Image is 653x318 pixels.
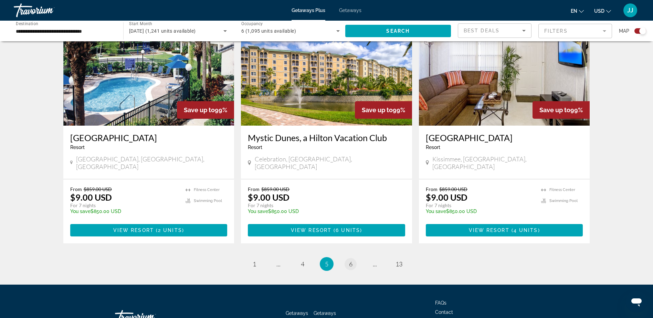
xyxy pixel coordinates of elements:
[331,227,362,233] span: ( )
[355,101,412,119] div: 99%
[426,132,583,143] a: [GEOGRAPHIC_DATA]
[435,300,446,306] a: FAQs
[619,26,629,36] span: Map
[549,199,578,203] span: Swimming Pool
[539,106,570,114] span: Save up to
[464,28,499,33] span: Best Deals
[70,209,91,214] span: You save
[362,106,393,114] span: Save up to
[419,15,590,126] img: 2066I01L.jpg
[253,260,256,268] span: 1
[194,188,220,192] span: Fitness Center
[426,186,438,192] span: From
[255,155,405,170] span: Celebration, [GEOGRAPHIC_DATA], [GEOGRAPHIC_DATA]
[435,309,453,315] a: Contact
[571,8,577,14] span: en
[373,260,377,268] span: ...
[291,227,331,233] span: View Resort
[396,260,402,268] span: 13
[325,260,328,268] span: 5
[432,155,583,170] span: Kissimmee, [GEOGRAPHIC_DATA], [GEOGRAPHIC_DATA]
[248,132,405,143] a: Mystic Dunes, a Hilton Vacation Club
[70,145,85,150] span: Resort
[627,7,633,14] span: JJ
[129,21,152,26] span: Start Month
[301,260,304,268] span: 4
[84,186,112,192] span: $859.00 USD
[241,28,296,34] span: 6 (1,095 units available)
[76,155,227,170] span: [GEOGRAPHIC_DATA], [GEOGRAPHIC_DATA], [GEOGRAPHIC_DATA]
[248,224,405,236] button: View Resort(6 units)
[177,101,234,119] div: 99%
[154,227,184,233] span: ( )
[70,224,228,236] button: View Resort(2 units)
[292,8,325,13] a: Getaways Plus
[248,202,398,209] p: For 7 nights
[345,25,451,37] button: Search
[549,188,575,192] span: Fitness Center
[129,28,196,34] span: [DATE] (1,241 units available)
[184,106,215,114] span: Save up to
[514,227,538,233] span: 4 units
[70,132,228,143] a: [GEOGRAPHIC_DATA]
[113,227,154,233] span: View Resort
[571,6,584,16] button: Change language
[248,209,398,214] p: $850.00 USD
[621,3,639,18] button: User Menu
[16,21,38,26] span: Destination
[625,290,647,312] iframe: Button to launch messaging window
[426,224,583,236] button: View Resort(4 units)
[426,192,467,202] p: $9.00 USD
[70,202,179,209] p: For 7 nights
[261,186,289,192] span: $859.00 USD
[439,186,467,192] span: $859.00 USD
[63,15,234,126] img: 4206O01X.jpg
[194,199,222,203] span: Swimming Pool
[63,257,590,271] nav: Pagination
[594,8,604,14] span: USD
[70,209,179,214] p: $850.00 USD
[248,145,262,150] span: Resort
[426,209,446,214] span: You save
[464,26,526,35] mat-select: Sort by
[248,209,268,214] span: You save
[426,145,440,150] span: Resort
[336,227,360,233] span: 6 units
[349,260,352,268] span: 6
[469,227,509,233] span: View Resort
[70,186,82,192] span: From
[286,310,308,316] a: Getaways
[386,28,410,34] span: Search
[158,227,182,233] span: 2 units
[339,8,361,13] a: Getaways
[248,186,260,192] span: From
[426,209,535,214] p: $850.00 USD
[538,23,612,39] button: Filter
[509,227,540,233] span: ( )
[248,192,289,202] p: $9.00 USD
[241,21,263,26] span: Occupancy
[533,101,590,119] div: 99%
[241,15,412,126] img: DP77E01X.jpg
[70,192,112,202] p: $9.00 USD
[426,202,535,209] p: For 7 nights
[276,260,281,268] span: ...
[594,6,611,16] button: Change currency
[14,1,83,19] a: Travorium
